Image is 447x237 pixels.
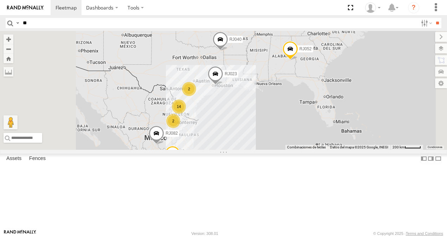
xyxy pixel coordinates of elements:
[393,145,404,149] span: 200 km
[192,231,218,236] div: Version: 308.01
[299,46,312,51] span: RJ052
[7,5,44,10] img: rand-logo.svg
[390,145,423,150] button: Escala del mapa: 200 km por 43 píxeles
[4,44,13,54] button: Zoom out
[330,145,388,149] span: Datos del mapa ©2025 Google, INEGI
[420,154,427,164] label: Dock Summary Table to the Left
[287,145,326,150] button: Combinaciones de teclas
[4,67,13,77] label: Measure
[166,114,180,128] div: 2
[229,37,242,42] span: RJ040
[408,2,419,13] i: ?
[427,154,434,164] label: Dock Summary Table to the Right
[435,154,442,164] label: Hide Summary Table
[166,131,178,136] span: RJ082
[4,230,36,237] a: Visit our Website
[363,2,383,13] div: XPD GLOBAL
[15,18,20,28] label: Search Query
[26,154,49,164] label: Fences
[4,115,18,129] button: Arrastra el hombrecito naranja al mapa para abrir Street View
[428,146,442,149] a: Condiciones (se abre en una nueva pestaña)
[182,82,196,96] div: 2
[225,72,237,77] span: RJ023
[418,18,433,28] label: Search Filter Options
[4,34,13,44] button: Zoom in
[373,231,443,236] div: © Copyright 2025 -
[172,100,186,114] div: 14
[435,78,447,88] label: Map Settings
[406,231,443,236] a: Terms and Conditions
[3,154,25,164] label: Assets
[4,54,13,63] button: Zoom Home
